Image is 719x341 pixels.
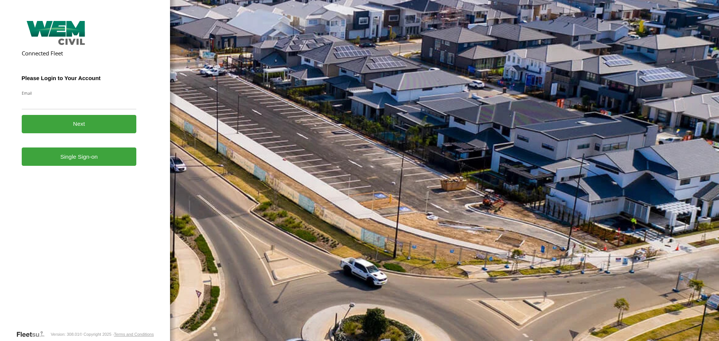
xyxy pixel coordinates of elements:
a: Terms and Conditions [114,332,154,337]
div: Version: 308.01 [51,332,79,337]
h3: Please Login to Your Account [22,75,137,81]
button: Next [22,115,137,133]
div: © Copyright 2025 - [79,332,154,337]
a: Single Sign-on [22,147,137,166]
h2: Connected Fleet [22,49,137,57]
label: Email [22,90,137,96]
a: Visit our Website [16,331,51,338]
img: WEM [22,21,91,45]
